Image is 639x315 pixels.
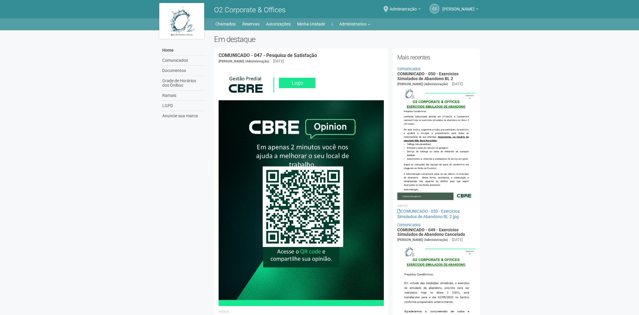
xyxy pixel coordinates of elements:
[161,45,205,55] a: Home
[397,67,421,71] a: Comunicados
[397,223,421,227] a: Comunicados
[266,20,291,28] a: Autorizações
[390,7,421,12] a: Administração
[452,237,463,242] div: [DATE]
[397,238,448,242] span: [PERSON_NAME] (Administração)
[397,53,476,62] h2: Mais recentes
[297,20,325,28] a: Minha Unidade
[161,66,205,76] a: Documentos
[339,20,370,28] a: Administrativo
[273,58,284,64] div: [DATE]
[397,87,476,200] img: COMUNICADO%20-%20050%20-%20Exerc%C3%ADcios%20Simulados%20de%20Abandono%20BL%202.jpg
[214,6,285,14] span: O2 Corporate & Offices
[390,1,417,11] span: Administração
[397,71,458,81] a: COMUNICADO - 050 - Exercícios Simulados de Abandono BL 2
[214,35,480,44] h2: Em destaque
[219,67,384,306] img: COMUNICADO%20-%20047%20-%20Pesquisa%20de%20Satisfa%C3%A7%C3%A3o.jpg
[219,52,317,58] a: COMUNICADO - 047 - Pesquisa de Satisfação
[161,76,205,91] a: Grade de Horários dos Ônibus
[332,20,333,28] a: |
[430,4,439,13] a: CC
[397,227,465,237] a: COMUNICADO - 049 - Exercícios Simulados de Abandono Cancelado
[397,82,448,86] span: [PERSON_NAME] (Administração)
[452,81,463,87] div: [DATE]
[161,111,205,121] a: Anuncie sua marca
[442,1,474,11] span: Camila Catarina Lima
[442,7,478,12] a: [PERSON_NAME]
[242,20,259,28] a: Reservas
[161,55,205,66] a: Comunicados
[397,203,476,208] li: Anexos
[215,20,236,28] a: Chamados
[161,101,205,111] a: LGPD
[159,3,204,39] img: logo.jpg
[397,209,460,219] a: COMUNICADO - 050 - Exercícios Simulados de Abandono BL 2.jpg
[219,59,269,63] span: [PERSON_NAME] (Administração)
[219,309,384,314] li: Anexos
[161,91,205,101] a: Ramais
